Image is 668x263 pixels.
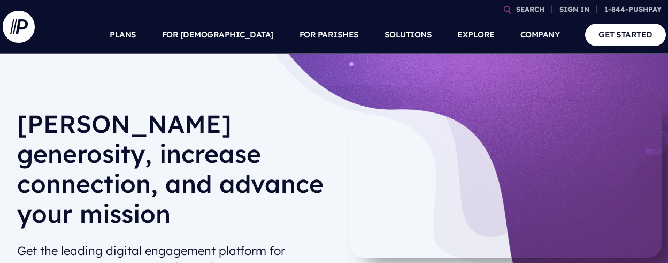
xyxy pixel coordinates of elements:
a: PLANS [110,16,136,54]
a: FOR PARISHES [300,16,359,54]
h1: [PERSON_NAME] generosity, increase connection, and advance your mission [17,109,332,237]
a: EXPLORE [457,16,495,54]
a: GET STARTED [585,24,666,46]
a: FOR [DEMOGRAPHIC_DATA] [162,16,274,54]
a: SOLUTIONS [385,16,432,54]
a: COMPANY [520,16,560,54]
